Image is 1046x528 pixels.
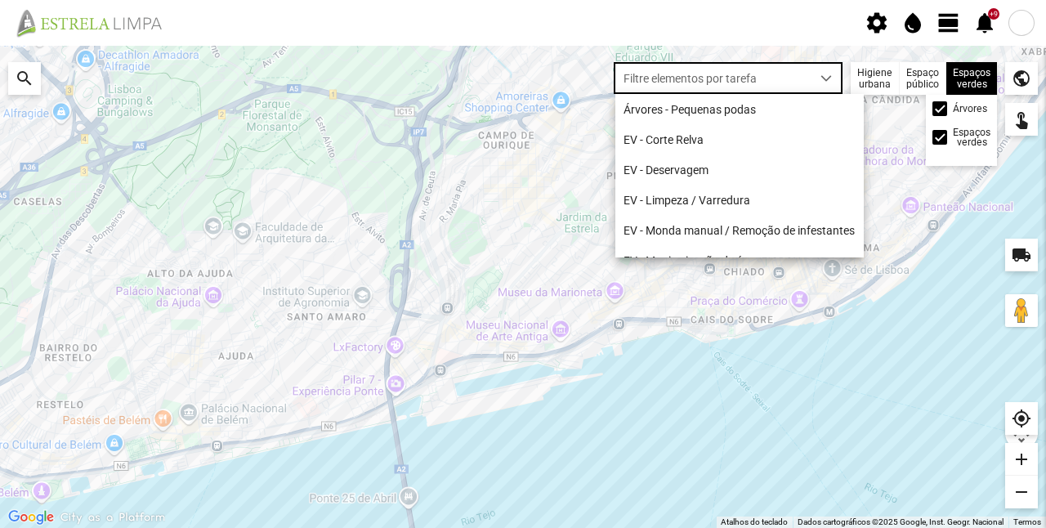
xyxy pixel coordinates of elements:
[1005,443,1038,476] div: add
[946,62,997,95] div: Espaços verdes
[1005,62,1038,95] div: public
[972,11,997,35] span: notifications
[1005,239,1038,271] div: local_shipping
[721,517,788,528] button: Atalhos do teclado
[953,128,990,148] label: Espaços verdes
[1005,294,1038,327] button: Arraste o Pegman até o mapa para abrir o Street View
[4,507,58,528] img: Google
[624,224,855,237] span: EV - Monda manual / Remoção de infestantes
[615,124,864,154] li: EV - Corte Relva
[811,63,843,93] div: dropdown trigger
[624,133,704,146] span: EV - Corte Relva
[624,103,756,116] span: Árvores - Pequenas podas
[615,185,864,215] li: EV - Limpeza / Varredura
[1005,402,1038,435] div: my_location
[615,215,864,245] li: EV - Monda manual / Remoção de infestantes
[901,11,925,35] span: water_drop
[865,11,889,35] span: settings
[4,507,58,528] a: Abrir esta área no Google Maps (abre uma nova janela)
[953,104,987,114] label: Árvores
[1005,476,1038,508] div: remove
[615,154,864,185] li: EV - Deservagem
[615,94,864,124] li: Árvores - Pequenas podas
[8,62,41,95] div: search
[615,63,811,93] span: Filtre elementos por tarefa
[624,254,775,267] span: EV - Monitorização de árvores
[615,245,864,275] li: EV - Monitorização de árvores
[851,62,900,95] div: Higiene urbana
[988,8,999,20] div: +9
[11,8,180,38] img: file
[798,517,1004,526] span: Dados cartográficos ©2025 Google, Inst. Geogr. Nacional
[624,194,750,207] span: EV - Limpeza / Varredura
[936,11,961,35] span: view_day
[1005,103,1038,136] div: touch_app
[1013,517,1041,526] a: Termos (abre em uma nova guia)
[900,62,946,95] div: Espaço público
[624,163,709,177] span: EV - Deservagem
